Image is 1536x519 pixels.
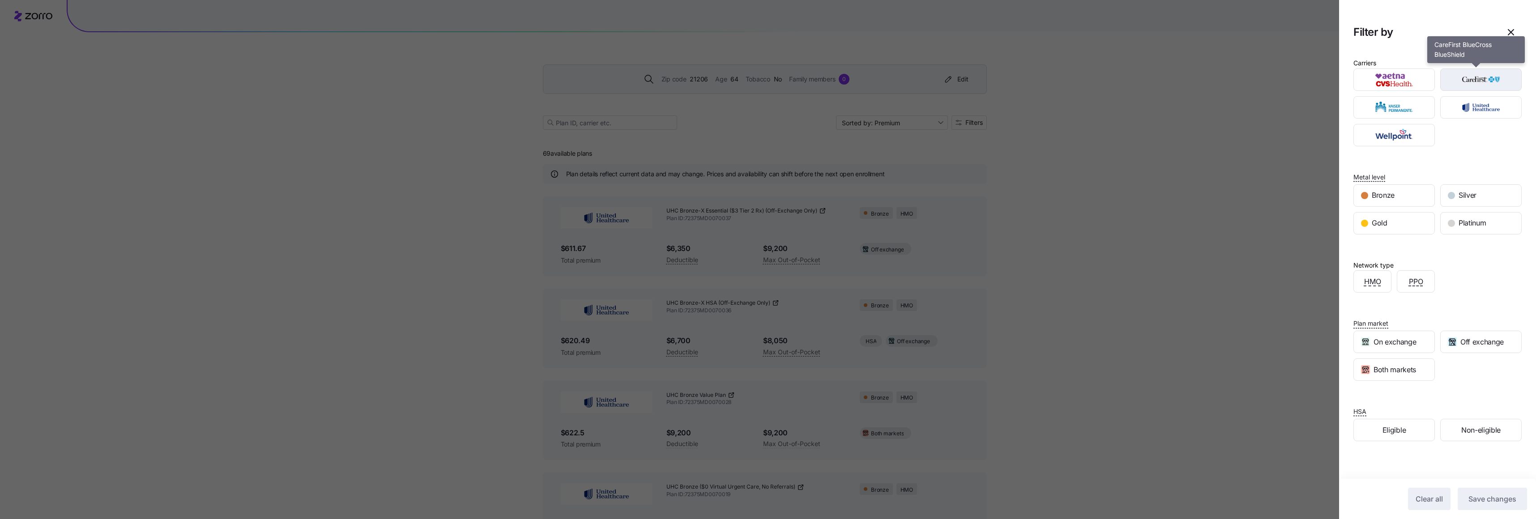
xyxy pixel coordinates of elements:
span: Save changes [1468,493,1516,504]
span: Off exchange [1460,336,1504,348]
span: Metal level [1353,173,1385,182]
img: Kaiser Permanente [1361,98,1427,116]
span: Clear all [1416,493,1443,504]
span: Bronze [1372,190,1395,201]
button: Save changes [1458,488,1527,510]
span: Platinum [1459,217,1486,229]
div: Network type [1353,260,1394,270]
div: Carriers [1353,58,1376,68]
button: Clear all [1408,488,1451,510]
span: PPO [1409,276,1423,287]
span: Both markets [1374,364,1416,375]
img: Wellpoint [1361,126,1427,144]
h1: Filter by [1353,25,1493,39]
span: Non-eligible [1461,425,1501,436]
span: Gold [1372,217,1387,229]
img: Aetna CVS Health [1361,71,1427,89]
span: Eligible [1382,425,1406,436]
img: UnitedHealthcare [1448,98,1514,116]
span: Silver [1459,190,1476,201]
span: HSA [1353,407,1366,416]
span: HMO [1364,276,1381,287]
img: CareFirst BlueCross BlueShield [1448,71,1514,89]
span: Plan market [1353,319,1388,328]
span: On exchange [1374,336,1416,348]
